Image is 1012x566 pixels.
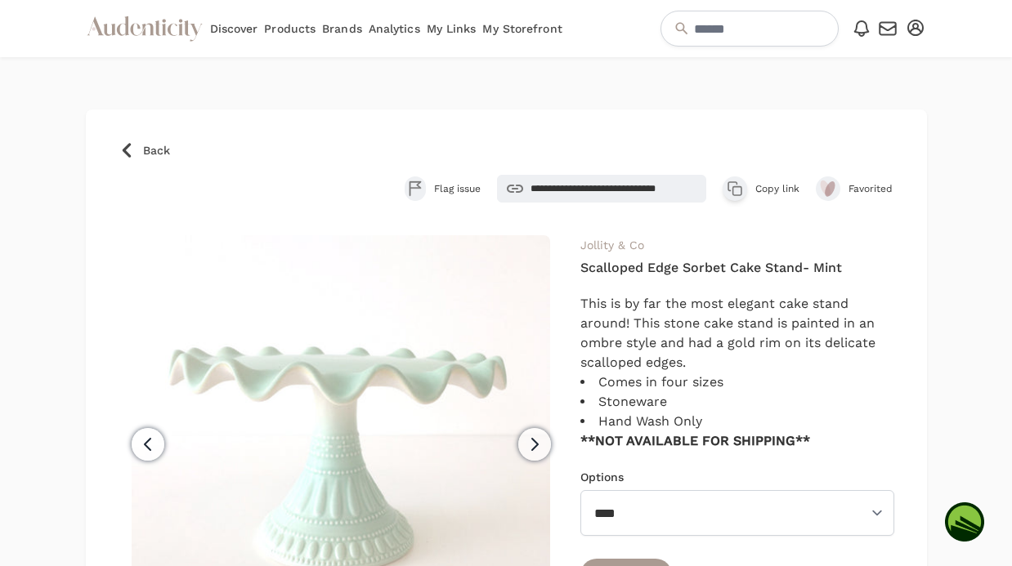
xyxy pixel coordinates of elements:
[580,412,894,431] li: Hand Wash Only
[816,176,894,201] button: Favorited
[580,433,810,448] strong: **NOT AVAILABLE FOR SHIPPING**
[755,182,799,195] span: Copy link
[580,470,624,484] label: Options
[580,372,894,392] li: Comes in four sizes
[405,176,481,201] button: Flag issue
[849,182,894,195] span: Favorited
[723,176,799,201] button: Copy link
[580,392,894,412] li: Stoneware
[434,182,481,195] span: Flag issue
[580,238,644,252] a: Jollity & Co
[580,258,894,278] h4: Scalloped Edge Sorbet Cake Stand- Mint
[143,142,170,158] span: Back
[580,294,894,372] p: This is by far the most elegant cake stand around! This stone cake stand is painted in an ombre s...
[119,142,894,158] a: Back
